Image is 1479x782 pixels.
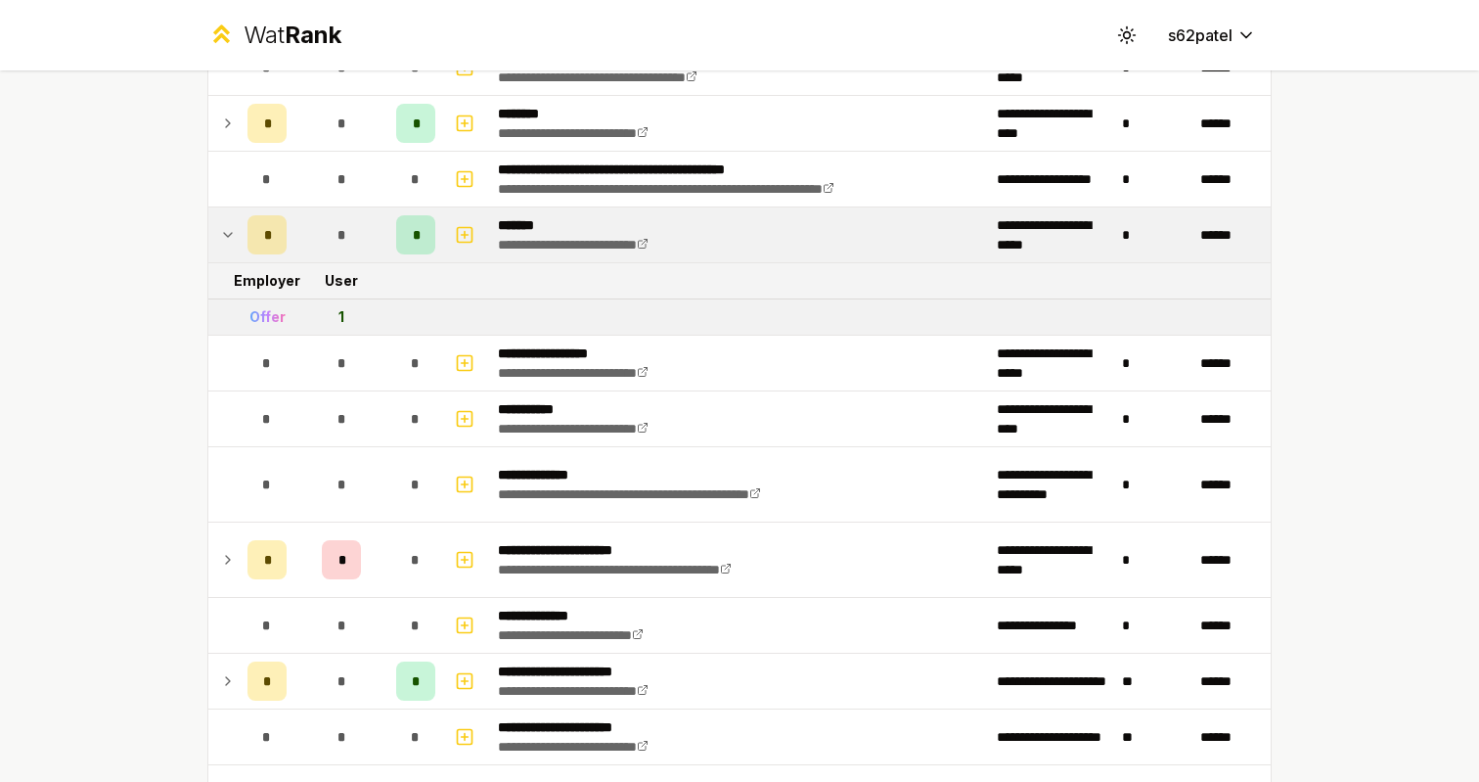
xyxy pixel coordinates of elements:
span: Rank [285,21,341,49]
button: s62patel [1152,18,1272,53]
span: s62patel [1168,23,1232,47]
td: User [294,263,388,299]
div: Wat [244,20,341,51]
div: 1 [338,307,344,327]
a: WatRank [207,20,341,51]
div: Offer [249,307,286,327]
td: Employer [240,263,294,299]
